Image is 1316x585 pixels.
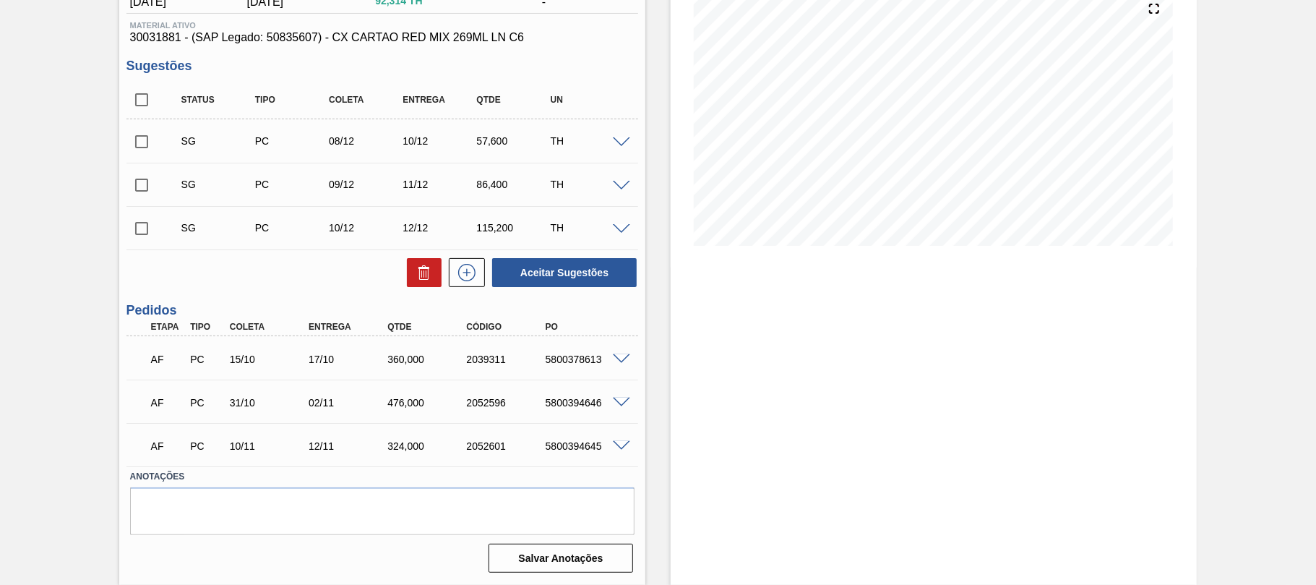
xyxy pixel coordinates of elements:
p: AF [151,397,184,409]
span: 30031881 - (SAP Legado: 50835607) - CX CARTAO RED MIX 269ML LN C6 [130,31,635,44]
div: 2052601 [463,440,551,452]
div: Entrega [305,322,393,332]
div: Tipo [251,95,333,105]
div: 10/12/2025 [399,135,481,147]
div: 2039311 [463,354,551,365]
div: Aceitar Sugestões [485,257,638,289]
div: PO [542,322,630,332]
div: 09/12/2025 [325,179,407,190]
div: Excluir Sugestões [400,258,442,287]
div: 2052596 [463,397,551,409]
button: Salvar Anotações [489,544,633,573]
div: Status [178,95,259,105]
div: Aguardando Faturamento [147,387,188,419]
div: 5800394646 [542,397,630,409]
div: 12/11/2025 [305,440,393,452]
div: 10/11/2025 [226,440,314,452]
div: 12/12/2025 [399,222,481,234]
div: 324,000 [384,440,472,452]
div: Qtde [473,95,554,105]
div: Sugestão Criada [178,222,259,234]
div: TH [547,179,629,190]
div: 31/10/2025 [226,397,314,409]
div: 86,400 [473,179,554,190]
div: 15/10/2025 [226,354,314,365]
div: 17/10/2025 [305,354,393,365]
div: Qtde [384,322,472,332]
div: Pedido de Compra [251,179,333,190]
h3: Pedidos [126,303,638,318]
div: 360,000 [384,354,472,365]
div: Entrega [399,95,481,105]
div: Coleta [226,322,314,332]
div: 10/12/2025 [325,222,407,234]
div: 5800394645 [542,440,630,452]
label: Anotações [130,466,635,487]
div: Pedido de Compra [186,397,227,409]
div: TH [547,222,629,234]
div: 115,200 [473,222,554,234]
div: 08/12/2025 [325,135,407,147]
div: Pedido de Compra [251,135,333,147]
h3: Sugestões [126,59,638,74]
div: Tipo [186,322,227,332]
div: Sugestão Criada [178,135,259,147]
div: 57,600 [473,135,554,147]
div: Aguardando Faturamento [147,430,188,462]
div: UN [547,95,629,105]
div: Coleta [325,95,407,105]
div: Código [463,322,551,332]
div: 476,000 [384,397,472,409]
div: Pedido de Compra [251,222,333,234]
button: Aceitar Sugestões [492,258,637,287]
div: Sugestão Criada [178,179,259,190]
div: Pedido de Compra [186,440,227,452]
span: Material ativo [130,21,635,30]
div: 02/11/2025 [305,397,393,409]
div: TH [547,135,629,147]
div: Nova sugestão [442,258,485,287]
div: Pedido de Compra [186,354,227,365]
div: 5800378613 [542,354,630,365]
div: 11/12/2025 [399,179,481,190]
div: Etapa [147,322,188,332]
p: AF [151,354,184,365]
div: Aguardando Faturamento [147,343,188,375]
p: AF [151,440,184,452]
